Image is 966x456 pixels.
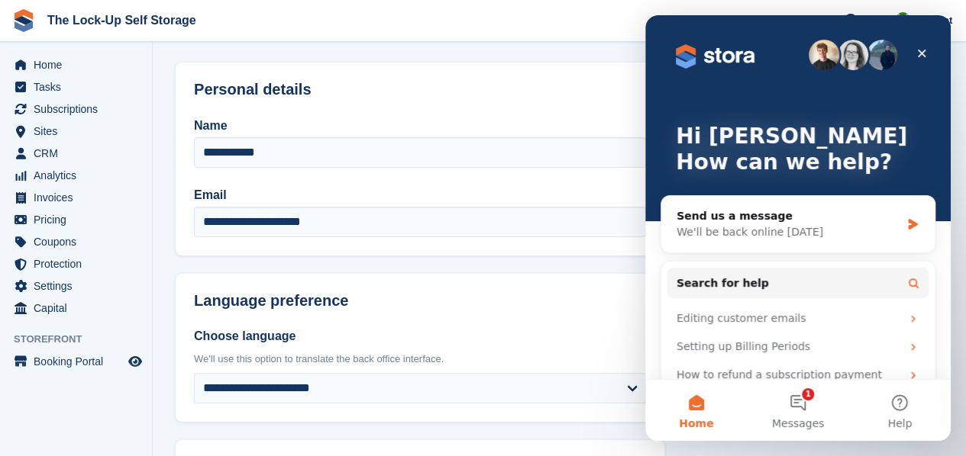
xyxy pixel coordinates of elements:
span: Create [784,12,815,27]
label: Name [194,117,646,135]
a: menu [8,275,144,297]
span: Storefront [14,332,152,347]
span: Settings [34,275,125,297]
span: Protection [34,253,125,275]
a: menu [8,98,144,120]
a: menu [8,165,144,186]
a: menu [8,297,144,319]
label: Email [194,186,646,204]
h2: Language preference [194,292,646,310]
label: Choose language [194,327,646,345]
span: Help [860,12,881,27]
a: menu [8,76,144,98]
span: Pricing [34,209,125,230]
a: menu [8,351,144,372]
a: menu [8,120,144,142]
a: menu [8,187,144,208]
span: Capital [34,297,125,319]
span: Home [34,54,125,75]
a: menu [8,54,144,75]
span: Tasks [34,76,125,98]
a: The Lock-Up Self Storage [41,8,202,33]
span: Invoices [34,187,125,208]
span: Booking Portal [34,351,125,372]
a: menu [8,253,144,275]
span: Analytics [34,165,125,186]
img: Andrew Beer [895,12,910,27]
span: Sites [34,120,125,142]
iframe: Intercom live chat [645,15,951,441]
span: CRM [34,143,125,164]
img: stora-icon-8386f47178a22dfd0bd8f6a31ec36ba5ce8667c1dd55bd0f319d3a0aa187defe.svg [12,9,35,32]
a: menu [8,209,144,230]
a: menu [8,143,144,164]
a: menu [8,231,144,252]
div: We'll use this option to translate the back office interface. [194,352,646,367]
h2: Personal details [194,81,646,98]
a: Preview store [126,352,144,371]
span: Subscriptions [34,98,125,120]
span: Coupons [34,231,125,252]
span: Account [913,13,952,28]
